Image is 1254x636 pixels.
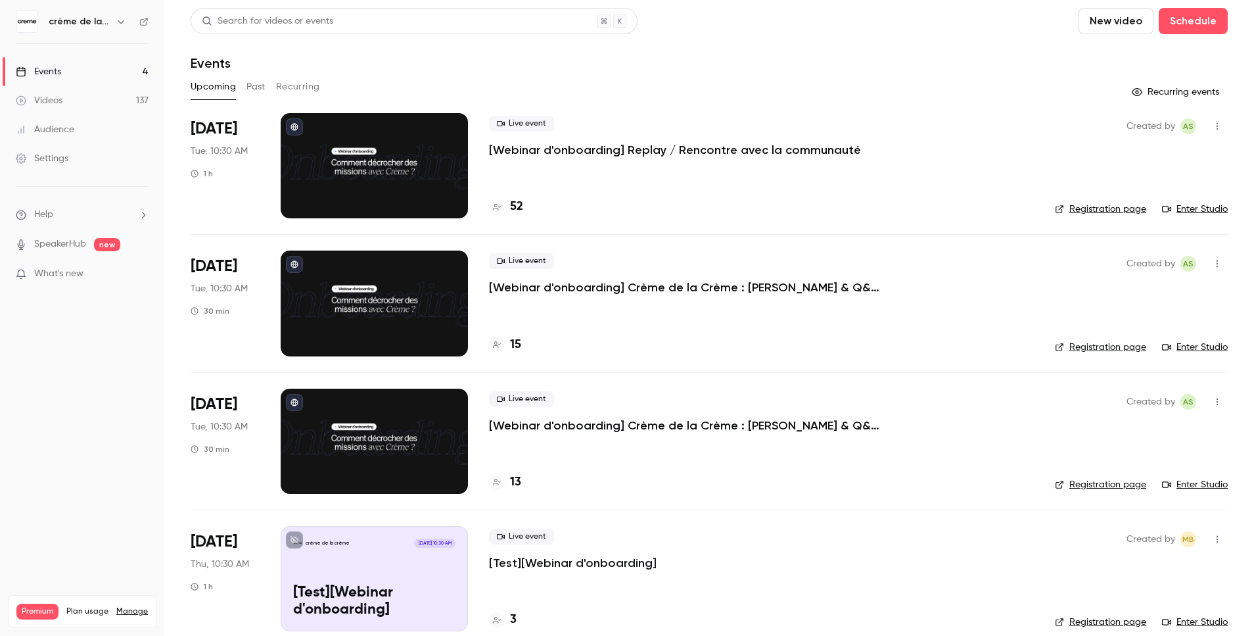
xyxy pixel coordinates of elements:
[489,391,554,407] span: Live event
[191,420,248,433] span: Tue, 10:30 AM
[1162,203,1228,216] a: Enter Studio
[1079,8,1153,34] button: New video
[1055,478,1146,491] a: Registration page
[293,585,455,619] p: [Test][Webinar d'onboarding]
[1162,341,1228,354] a: Enter Studio
[34,237,86,251] a: SpeakerHub
[281,526,468,631] a: [Test][Webinar d'onboarding] crème de la crème[DATE] 10:30 AM[Test][Webinar d'onboarding]
[276,76,320,97] button: Recurring
[1180,118,1196,134] span: Alexandre Sutra
[191,168,213,179] div: 1 h
[510,611,517,629] h4: 3
[1183,118,1194,134] span: AS
[191,444,229,454] div: 30 min
[489,253,554,269] span: Live event
[191,256,237,277] span: [DATE]
[489,418,883,433] a: [Webinar d'onboarding] Crème de la Crème : [PERSON_NAME] & Q&A par [PERSON_NAME]
[191,251,260,356] div: Sep 16 Tue, 10:30 AM (Europe/Madrid)
[94,238,120,251] span: new
[489,611,517,629] a: 3
[489,280,883,295] a: [Webinar d'onboarding] Crème de la Crème : [PERSON_NAME] & Q&A par [PERSON_NAME]
[191,581,213,592] div: 1 h
[510,336,521,354] h4: 15
[246,76,266,97] button: Past
[1126,531,1175,547] span: Created by
[16,604,58,620] span: Premium
[1180,394,1196,410] span: Alexandre Sutra
[16,208,149,222] li: help-dropdown-opener
[1126,394,1175,410] span: Created by
[16,65,61,78] div: Events
[489,555,657,571] a: [Test][Webinar d'onboarding]
[1126,118,1175,134] span: Created by
[306,540,350,547] p: crème de la crème
[16,94,62,107] div: Videos
[489,142,861,158] a: [Webinar d'onboarding] Replay / Rencontre avec la communauté
[116,606,148,617] a: Manage
[489,198,523,216] a: 52
[489,529,554,545] span: Live event
[191,389,260,494] div: Sep 23 Tue, 10:30 AM (Europe/Madrid)
[191,526,260,631] div: Jan 1 Thu, 10:30 AM (Europe/Paris)
[16,123,74,136] div: Audience
[34,267,83,281] span: What's new
[191,531,237,552] span: [DATE]
[414,539,455,548] span: [DATE] 10:30 AM
[191,558,249,571] span: Thu, 10:30 AM
[1183,394,1194,410] span: AS
[1159,8,1228,34] button: Schedule
[191,118,237,139] span: [DATE]
[191,282,248,295] span: Tue, 10:30 AM
[1180,256,1196,272] span: Alexandre Sutra
[1180,531,1196,547] span: melanie b
[1162,616,1228,629] a: Enter Studio
[1183,256,1194,272] span: AS
[510,474,521,491] h4: 13
[510,198,523,216] h4: 52
[191,145,248,158] span: Tue, 10:30 AM
[16,11,37,32] img: crème de la crème
[191,55,231,71] h1: Events
[191,394,237,415] span: [DATE]
[489,336,521,354] a: 15
[1055,341,1146,354] a: Registration page
[66,606,108,617] span: Plan usage
[1055,616,1146,629] a: Registration page
[1162,478,1228,491] a: Enter Studio
[49,15,110,28] h6: crème de la crème
[34,208,53,222] span: Help
[489,116,554,132] span: Live event
[489,474,521,491] a: 13
[133,268,149,280] iframe: Noticeable Trigger
[191,76,236,97] button: Upcoming
[202,14,333,28] div: Search for videos or events
[1182,531,1194,547] span: mb
[1126,256,1175,272] span: Created by
[191,306,229,316] div: 30 min
[1126,82,1228,103] button: Recurring events
[191,113,260,218] div: Sep 9 Tue, 10:30 AM (Europe/Madrid)
[1055,203,1146,216] a: Registration page
[16,152,68,165] div: Settings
